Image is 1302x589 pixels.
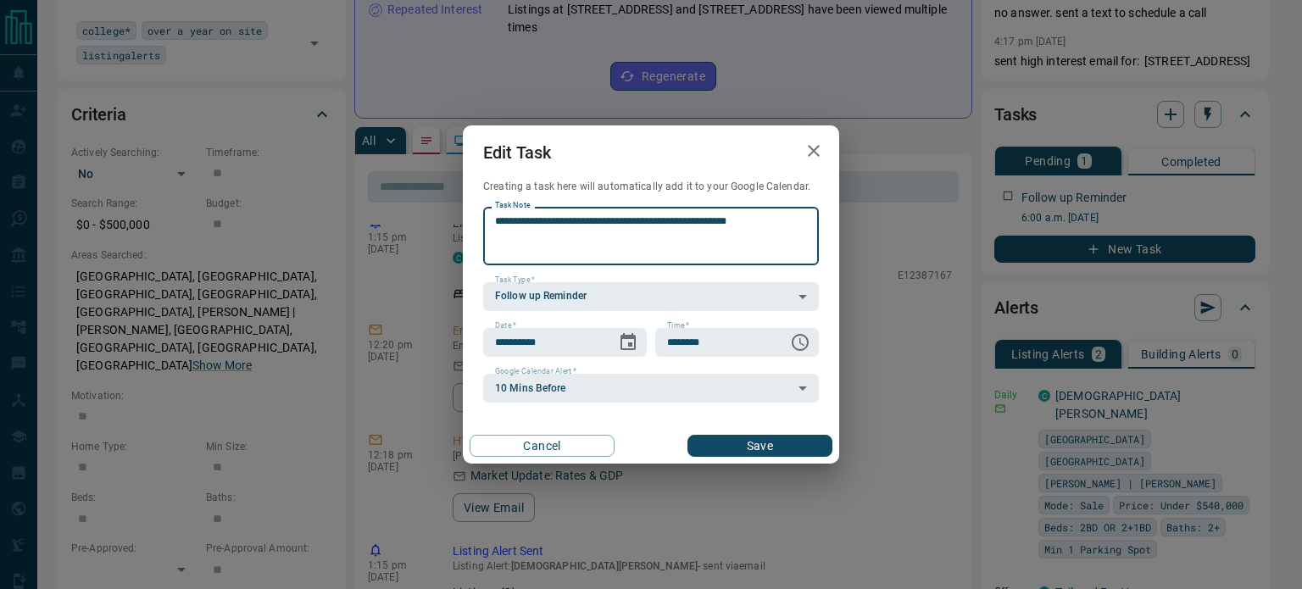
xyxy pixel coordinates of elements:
[667,320,689,331] label: Time
[470,435,615,457] button: Cancel
[611,325,645,359] button: Choose date, selected date is Sep 23, 2025
[463,125,571,180] h2: Edit Task
[495,320,516,331] label: Date
[483,180,819,194] p: Creating a task here will automatically add it to your Google Calendar.
[495,200,530,211] label: Task Note
[783,325,817,359] button: Choose time, selected time is 6:00 AM
[687,435,832,457] button: Save
[495,366,576,377] label: Google Calendar Alert
[483,374,819,403] div: 10 Mins Before
[495,275,535,286] label: Task Type
[483,282,819,311] div: Follow up Reminder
